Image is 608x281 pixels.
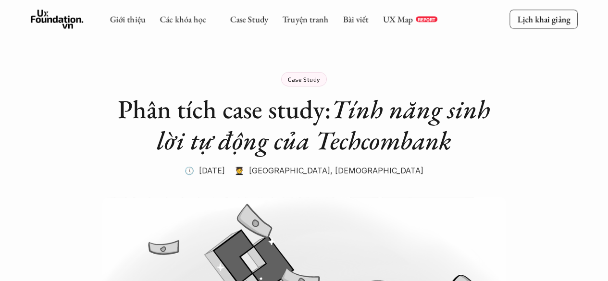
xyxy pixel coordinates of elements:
p: , [DEMOGRAPHIC_DATA] [330,163,423,178]
a: UX Map [383,13,413,24]
a: Bài viết [343,13,368,24]
p: 🕔 [DATE] [185,163,225,178]
a: Case Study [230,13,268,24]
a: REPORT [415,16,437,22]
p: Case Study [288,76,320,83]
h1: Phân tích case study: [112,94,496,156]
a: Truyện tranh [282,13,328,24]
a: Lịch khai giảng [509,10,578,28]
p: REPORT [417,16,435,22]
a: Giới thiệu [110,13,145,24]
em: Tính năng sinh lời tự động của Techcombank [157,92,496,157]
p: Lịch khai giảng [517,13,570,24]
a: Các khóa học [160,13,206,24]
p: 🧑‍🎓 [GEOGRAPHIC_DATA] [235,163,330,178]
